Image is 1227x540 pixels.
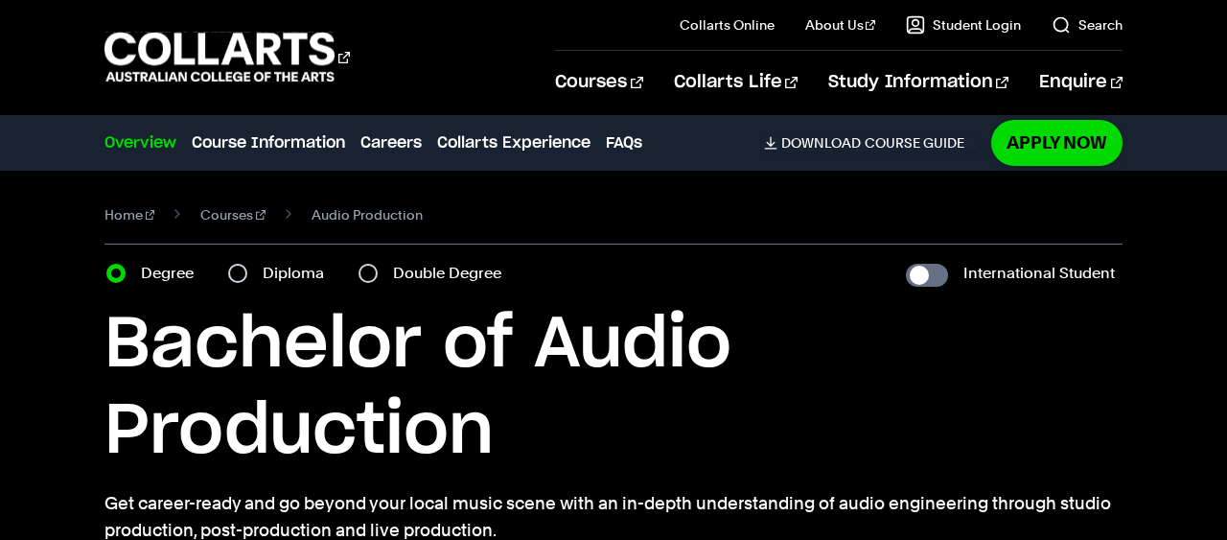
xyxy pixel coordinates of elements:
[963,260,1115,287] label: International Student
[606,131,642,154] a: FAQs
[141,260,205,287] label: Degree
[680,15,775,35] a: Collarts Online
[104,302,1123,475] h1: Bachelor of Audio Production
[828,51,1008,114] a: Study Information
[104,131,176,154] a: Overview
[360,131,422,154] a: Careers
[104,201,155,228] a: Home
[906,15,1021,35] a: Student Login
[437,131,590,154] a: Collarts Experience
[312,201,423,228] span: Audio Production
[200,201,266,228] a: Courses
[1052,15,1123,35] a: Search
[764,134,980,152] a: DownloadCourse Guide
[104,30,350,84] div: Go to homepage
[991,120,1123,165] a: Apply Now
[555,51,642,114] a: Courses
[674,51,798,114] a: Collarts Life
[393,260,513,287] label: Double Degree
[805,15,876,35] a: About Us
[263,260,336,287] label: Diploma
[1039,51,1123,114] a: Enquire
[192,131,345,154] a: Course Information
[781,134,861,152] span: Download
